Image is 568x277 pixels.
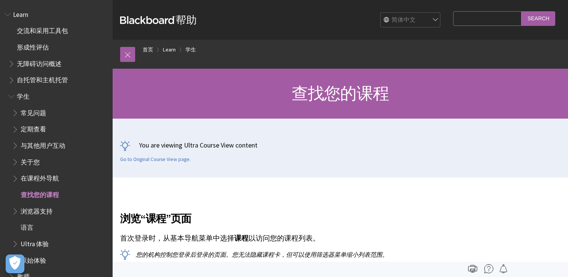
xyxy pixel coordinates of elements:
span: Learn [13,8,28,18]
a: 学生 [185,45,196,54]
span: 自托管和主机托管 [17,74,68,84]
span: 关于您 [21,156,40,166]
img: Follow this page [499,264,508,273]
a: Go to Original Course View page. [120,156,191,163]
span: 常见问题 [21,107,46,117]
a: Blackboard帮助 [120,13,197,27]
span: 在课程外导航 [21,172,59,182]
span: 查找您的课程 [21,188,59,199]
img: More help [484,264,493,273]
span: 原始体验 [21,254,46,264]
input: Search [521,11,555,26]
span: 学生 [17,90,30,100]
h2: 浏览“课程”页面 [120,202,449,226]
span: 查找您的课程 [292,83,389,104]
span: 交流和采用工具包 [17,25,68,35]
p: 您的机构控制您登录后登录的页面。您无法隐藏课程卡，但可以使用筛选器菜单缩小列表范围。 [120,250,449,259]
button: Open Preferences [6,254,24,273]
span: 课程 [234,234,249,242]
span: 形成性评估 [17,41,49,51]
span: 定期查看 [21,123,46,133]
span: Ultra 体验 [21,238,49,248]
p: 首次登录时，从基本导航菜单中选择 以访问您的课程列表。 [120,233,449,243]
span: 与其他用户互动 [21,139,65,149]
p: You are viewing Ultra Course View content [120,140,560,150]
a: 首页 [143,45,153,54]
img: Print [468,264,477,273]
span: 语言 [21,221,33,232]
a: Learn [163,45,176,54]
span: 浏览器支持 [21,205,53,215]
select: Site Language Selector [381,13,441,28]
span: 无障碍访问概述 [17,57,62,68]
strong: Blackboard [120,16,176,24]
